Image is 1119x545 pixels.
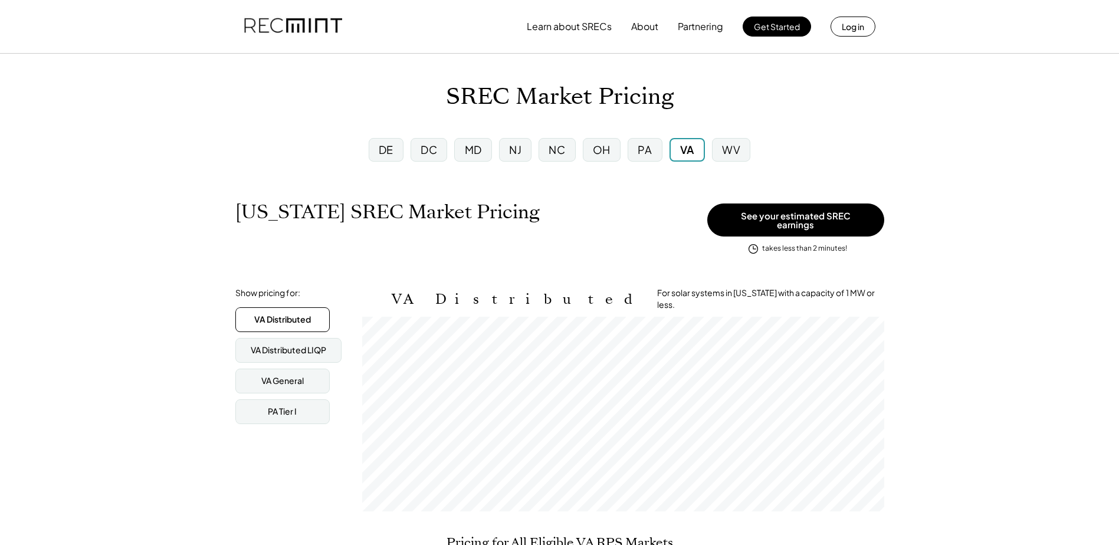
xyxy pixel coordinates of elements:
div: DE [379,142,393,157]
div: takes less than 2 minutes! [762,244,847,254]
button: Get Started [743,17,811,37]
button: Partnering [678,15,723,38]
div: Show pricing for: [235,287,300,299]
div: WV [722,142,740,157]
div: NJ [509,142,521,157]
button: Log in [831,17,875,37]
div: MD [465,142,482,157]
div: OH [593,142,611,157]
h2: VA Distributed [392,291,639,308]
div: VA Distributed [254,314,311,326]
div: VA [680,142,694,157]
div: VA General [261,375,304,387]
div: PA [638,142,652,157]
button: See your estimated SREC earnings [707,203,884,237]
div: DC [421,142,437,157]
div: VA Distributed LIQP [251,344,326,356]
img: recmint-logotype%403x.png [244,6,342,47]
div: NC [549,142,565,157]
h1: [US_STATE] SREC Market Pricing [235,201,540,224]
h1: SREC Market Pricing [446,83,674,111]
button: About [631,15,658,38]
button: Learn about SRECs [527,15,612,38]
div: PA Tier I [268,406,297,418]
div: For solar systems in [US_STATE] with a capacity of 1 MW or less. [657,287,884,310]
